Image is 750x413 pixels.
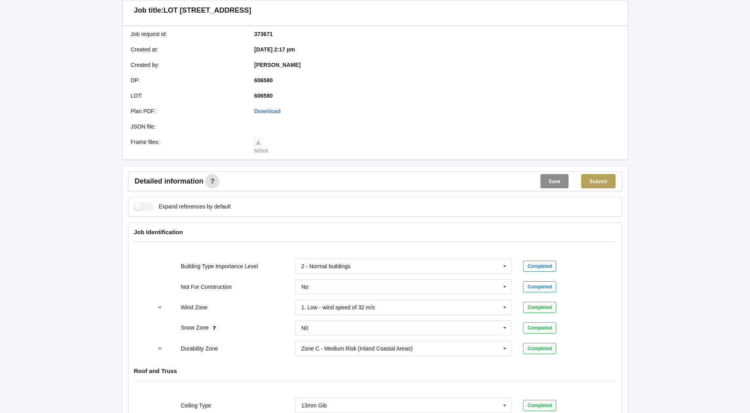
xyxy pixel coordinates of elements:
div: LOT : [125,92,249,100]
b: 606580 [254,93,273,99]
div: Frame files : [125,138,249,155]
div: Completed [523,281,556,292]
button: reference-toggle [152,341,168,356]
div: Job request id : [125,30,249,38]
div: Created at : [125,45,249,53]
a: Mitek [254,139,268,154]
div: Plan PDF : [125,107,249,115]
div: Created by : [125,61,249,69]
div: Completed [523,261,556,272]
label: Not For Construction [181,284,232,290]
b: [PERSON_NAME] [254,62,300,68]
label: Snow Zone [181,324,210,331]
button: Submit [581,174,616,188]
b: 606580 [254,77,273,83]
label: Ceiling Type [181,402,211,409]
div: Completed [523,400,556,411]
b: 373671 [254,31,273,37]
div: Completed [523,322,556,333]
div: JSON file : [125,123,249,131]
h3: Job title: [134,6,164,15]
button: reference-toggle [152,300,168,314]
b: [DATE] 2:17 pm [254,46,295,53]
div: Completed [523,343,556,354]
div: 1. Low - wind speed of 32 m/s [301,305,375,310]
a: Download [254,108,281,114]
label: Building Type Importance Level [181,263,258,269]
h3: LOT [STREET_ADDRESS] [164,6,251,15]
div: Zone C - Medium Risk (Inland Coastal Areas) [301,346,413,351]
div: N0 [301,325,308,331]
label: Wind Zone [181,304,208,311]
span: Detailed information [135,178,204,185]
div: Completed [523,302,556,313]
div: No [301,284,308,290]
label: Expand references by default [134,203,231,211]
div: 2 - Normal buildings [301,263,351,269]
h4: Job Identification [134,228,616,236]
div: 13mm Gib [301,403,327,408]
label: Durability Zone [181,345,218,352]
div: DP : [125,76,249,84]
h4: Roof and Truss [134,367,616,375]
